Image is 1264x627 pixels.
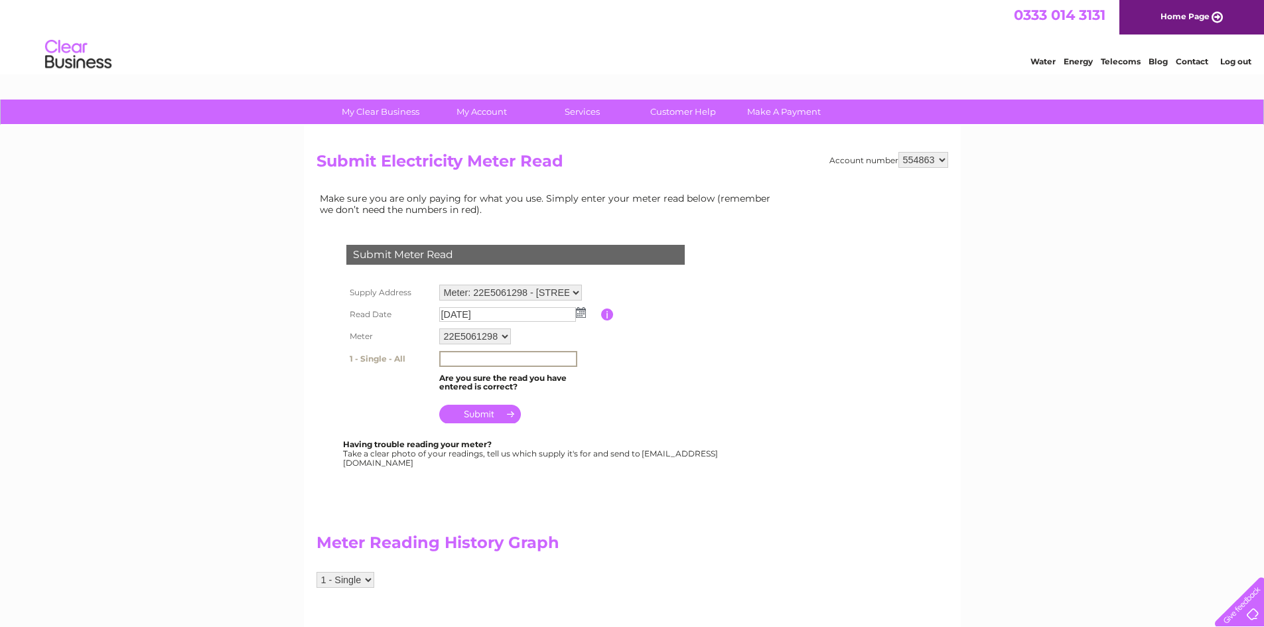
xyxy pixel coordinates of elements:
[1176,56,1208,66] a: Contact
[1030,56,1056,66] a: Water
[527,100,637,124] a: Services
[576,307,586,318] img: ...
[343,440,720,467] div: Take a clear photo of your readings, tell us which supply it's for and send to [EMAIL_ADDRESS][DO...
[1064,56,1093,66] a: Energy
[319,7,946,64] div: Clear Business is a trading name of Verastar Limited (registered in [GEOGRAPHIC_DATA] No. 3667643...
[316,190,781,218] td: Make sure you are only paying for what you use. Simply enter your meter read below (remember we d...
[436,370,601,395] td: Are you sure the read you have entered is correct?
[343,281,436,304] th: Supply Address
[1149,56,1168,66] a: Blog
[1014,7,1105,23] a: 0333 014 3131
[326,100,435,124] a: My Clear Business
[44,35,112,75] img: logo.png
[343,304,436,325] th: Read Date
[729,100,839,124] a: Make A Payment
[343,439,492,449] b: Having trouble reading your meter?
[343,348,436,370] th: 1 - Single - All
[829,152,948,168] div: Account number
[1220,56,1251,66] a: Log out
[316,152,948,177] h2: Submit Electricity Meter Read
[427,100,536,124] a: My Account
[316,533,781,559] h2: Meter Reading History Graph
[1101,56,1141,66] a: Telecoms
[343,325,436,348] th: Meter
[601,309,614,320] input: Information
[628,100,738,124] a: Customer Help
[439,405,521,423] input: Submit
[346,245,685,265] div: Submit Meter Read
